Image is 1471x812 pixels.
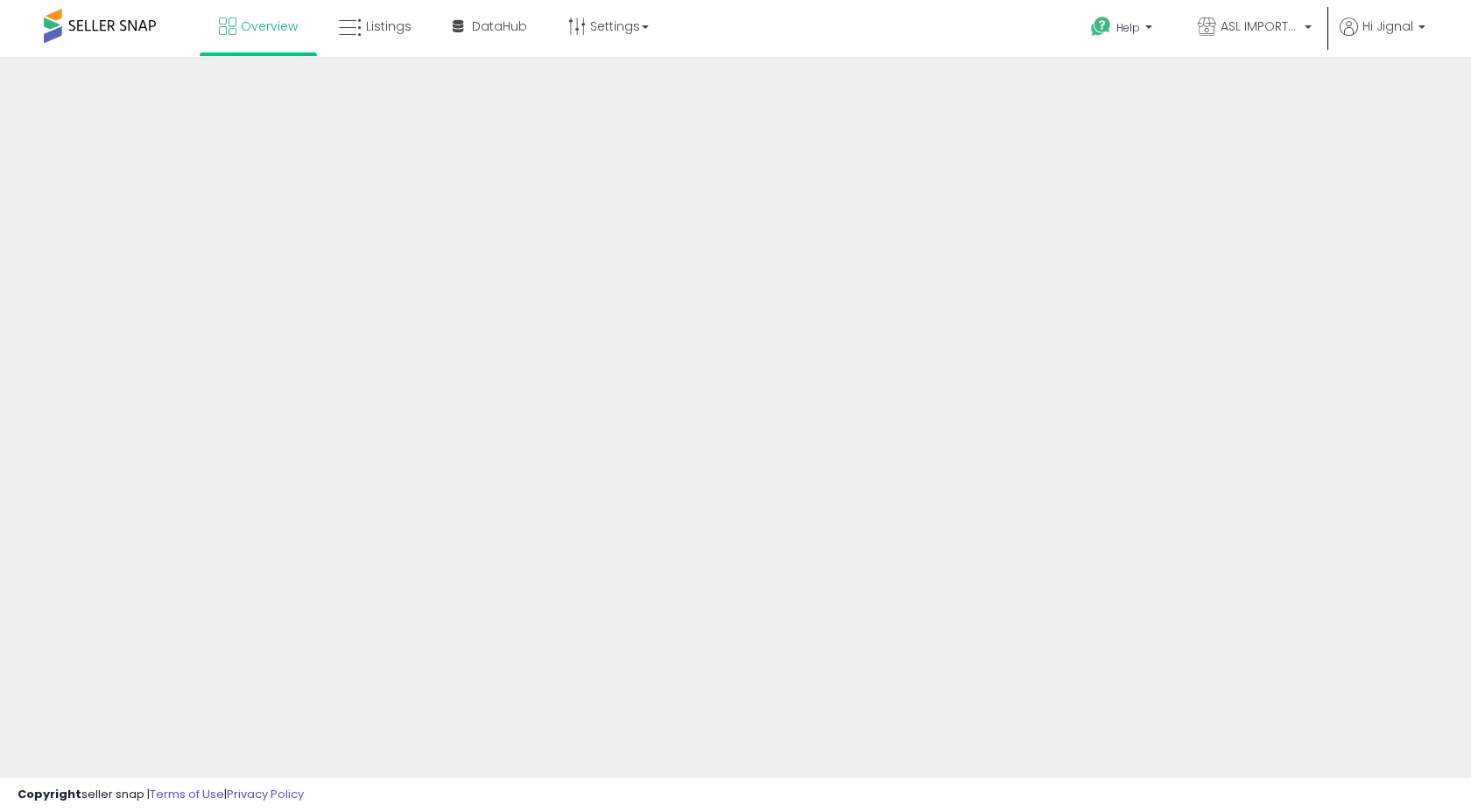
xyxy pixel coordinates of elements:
a: Hi Jignal [1340,17,1425,57]
i: Get Help [1090,16,1112,38]
span: Overview [241,17,298,35]
span: DataHub [472,17,527,35]
span: Help [1116,20,1140,35]
a: Help [1077,3,1170,57]
span: Hi Jignal [1362,17,1413,35]
span: ASL IMPORTED [1221,17,1299,35]
span: Listings [366,17,412,35]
